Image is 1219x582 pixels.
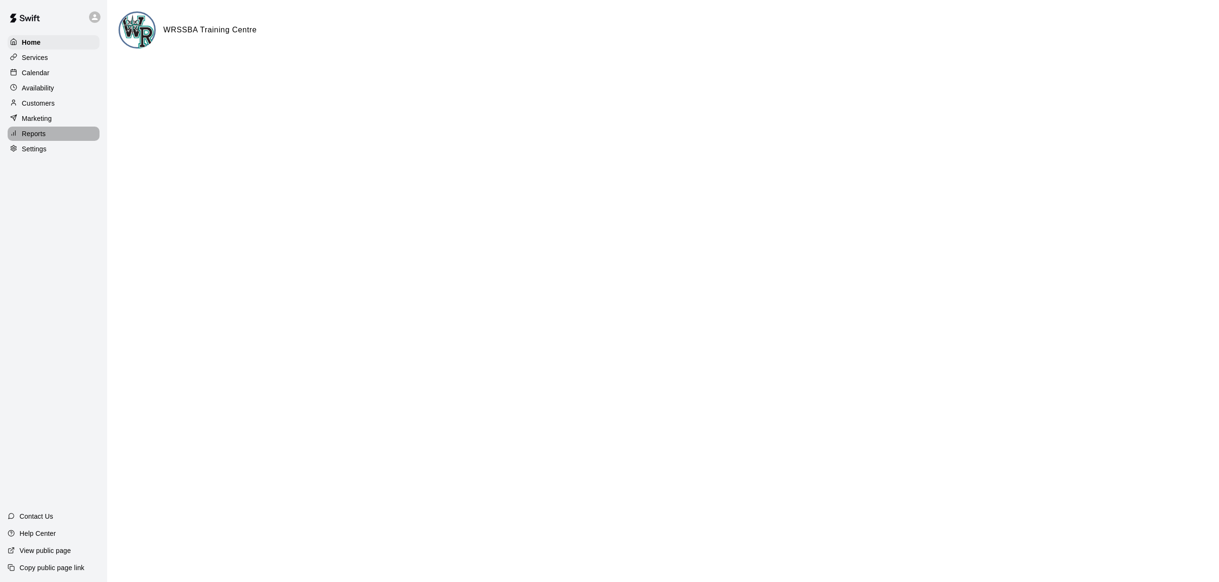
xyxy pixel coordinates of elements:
[20,512,53,521] p: Contact Us
[8,142,100,156] a: Settings
[8,127,100,141] a: Reports
[22,99,55,108] p: Customers
[163,24,257,36] h6: WRSSBA Training Centre
[22,68,50,78] p: Calendar
[22,83,54,93] p: Availability
[8,50,100,65] a: Services
[8,96,100,110] a: Customers
[8,81,100,95] a: Availability
[20,563,84,572] p: Copy public page link
[22,129,46,138] p: Reports
[8,66,100,80] a: Calendar
[8,111,100,126] a: Marketing
[8,35,100,49] a: Home
[22,53,48,62] p: Services
[22,114,52,123] p: Marketing
[20,546,71,555] p: View public page
[22,144,47,154] p: Settings
[22,38,41,47] p: Home
[20,529,56,538] p: Help Center
[120,13,156,49] img: WRSSBA Training Centre logo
